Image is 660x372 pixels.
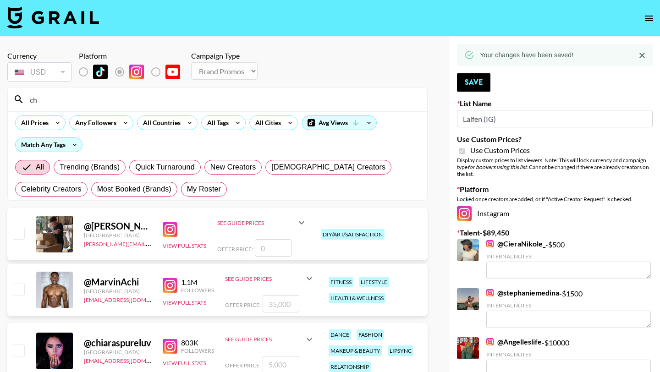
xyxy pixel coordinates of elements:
div: health & wellness [329,293,385,303]
label: Use Custom Prices? [457,135,653,144]
div: fitness [329,277,353,287]
div: All Cities [250,116,283,130]
div: Internal Notes: [486,253,651,260]
div: [GEOGRAPHIC_DATA] [84,232,152,239]
div: [GEOGRAPHIC_DATA] [84,288,152,295]
button: Save [457,73,490,92]
label: List Name [457,99,653,108]
div: Followers [181,347,214,354]
div: Followers [181,287,214,294]
span: [DEMOGRAPHIC_DATA] Creators [271,162,385,173]
em: for bookers using this list [467,164,527,170]
div: @ [PERSON_NAME].gee__ [84,220,152,232]
div: Locked once creators are added, or if "Active Creator Request" is checked. [457,196,653,202]
div: Instagram [457,206,653,221]
div: lipsync [388,345,413,356]
a: @stephaniemedina [486,288,559,297]
div: fashion [357,329,384,340]
img: Instagram [486,240,494,247]
div: Your changes have been saved! [480,47,573,63]
img: Instagram [163,278,177,293]
span: Offer Price: [225,301,261,308]
a: @Angelleslife [486,337,542,346]
a: [PERSON_NAME][EMAIL_ADDRESS][DOMAIN_NAME] [84,239,220,247]
div: Match Any Tags [16,138,82,152]
span: Most Booked (Brands) [97,184,171,195]
div: Campaign Type [191,51,258,60]
div: Currency [7,51,71,60]
div: dance [329,329,351,340]
div: Internal Notes: [486,302,651,309]
span: Offer Price: [225,362,261,369]
span: Trending (Brands) [60,162,120,173]
img: Instagram [457,206,472,221]
a: @CieraNikole_ [486,239,545,248]
div: 1.1M [181,278,214,287]
div: [GEOGRAPHIC_DATA] [84,349,152,356]
div: diy/art/satisfaction [321,229,385,240]
input: 0 [255,239,291,257]
span: New Creators [210,162,256,173]
div: See Guide Prices [225,275,304,282]
span: Quick Turnaround [135,162,195,173]
div: USD [9,64,70,80]
span: Celebrity Creators [21,184,82,195]
div: List locked to Instagram. [79,62,187,82]
div: Avg Views [302,116,376,130]
div: All Tags [202,116,231,130]
img: Grail Talent [7,6,99,28]
div: All Prices [16,116,50,130]
div: relationship [329,361,371,372]
label: Talent - $ 89,450 [457,228,653,237]
div: lifestyle [359,277,389,287]
img: Instagram [486,289,494,296]
div: 803K [181,338,214,347]
span: Use Custom Prices [470,146,530,155]
a: [EMAIL_ADDRESS][DOMAIN_NAME] [84,295,176,303]
button: Close [635,49,649,62]
div: @ MarvinAchi [84,276,152,288]
div: See Guide Prices [225,268,315,290]
label: Platform [457,185,653,194]
button: open drawer [640,9,658,27]
button: View Full Stats [163,299,206,306]
input: Search by User Name [24,92,422,107]
span: Offer Price: [217,246,253,252]
a: [EMAIL_ADDRESS][DOMAIN_NAME] [84,356,176,364]
img: YouTube [165,65,180,79]
div: See Guide Prices [217,212,307,234]
div: See Guide Prices [225,336,304,343]
div: Currency is locked to USD [7,60,71,83]
div: All Countries [137,116,182,130]
span: All [36,162,44,173]
img: Instagram [163,339,177,354]
div: @ chiaraspureluv [84,337,152,349]
button: View Full Stats [163,242,206,249]
div: See Guide Prices [217,219,296,226]
input: 35,000 [263,295,299,312]
div: Any Followers [70,116,118,130]
div: - $ 1500 [486,288,651,328]
div: makeup & beauty [329,345,382,356]
div: Platform [79,51,187,60]
img: Instagram [163,222,177,237]
img: Instagram [486,338,494,345]
div: - $ 500 [486,239,651,279]
img: Instagram [129,65,144,79]
div: Display custom prices to list viewers. Note: This will lock currency and campaign type . Cannot b... [457,157,653,177]
div: Internal Notes: [486,351,651,358]
button: View Full Stats [163,360,206,367]
div: See Guide Prices [225,328,315,350]
img: TikTok [93,65,108,79]
span: My Roster [187,184,221,195]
